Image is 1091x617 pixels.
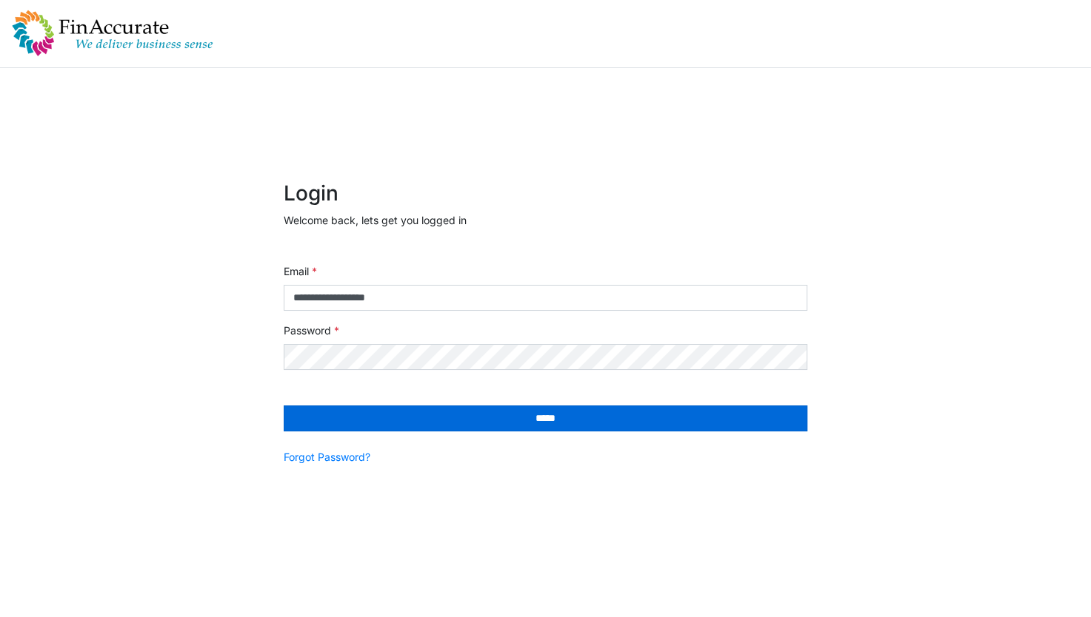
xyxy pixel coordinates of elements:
[284,449,370,465] a: Forgot Password?
[12,10,213,57] img: spp logo
[284,181,807,206] h2: Login
[284,212,807,228] p: Welcome back, lets get you logged in
[284,323,339,338] label: Password
[284,263,317,279] label: Email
